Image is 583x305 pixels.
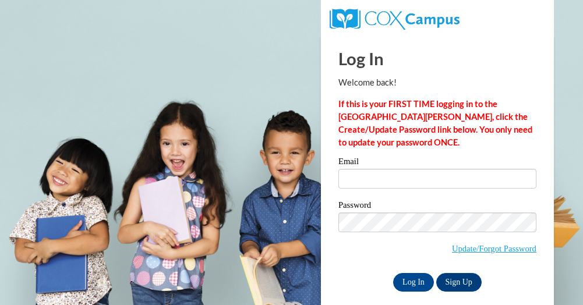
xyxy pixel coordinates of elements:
[452,244,536,253] a: Update/Forgot Password
[393,273,434,292] input: Log In
[338,47,536,70] h1: Log In
[436,273,482,292] a: Sign Up
[338,76,536,89] p: Welcome back!
[338,157,536,169] label: Email
[330,13,460,23] a: COX Campus
[330,9,460,30] img: COX Campus
[338,201,536,212] label: Password
[338,99,532,147] strong: If this is your FIRST TIME logging in to the [GEOGRAPHIC_DATA][PERSON_NAME], click the Create/Upd...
